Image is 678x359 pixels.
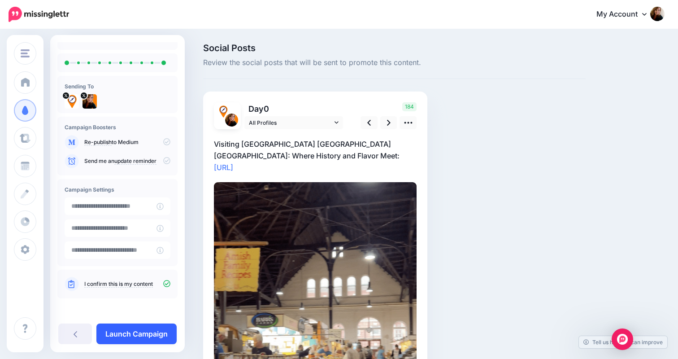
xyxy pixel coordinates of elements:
[83,94,97,109] img: CrCkkAto-9884.jpg
[84,157,170,165] p: Send me an
[114,158,156,165] a: update reminder
[214,138,417,173] p: Visiting [GEOGRAPHIC_DATA] [GEOGRAPHIC_DATA] [GEOGRAPHIC_DATA]: Where History and Flavor Meet:
[249,118,332,127] span: All Profiles
[587,4,665,26] a: My Account
[21,49,30,57] img: menu.png
[203,57,586,69] span: Review the social posts that will be sent to promote this content.
[244,102,344,115] p: Day
[217,105,230,118] img: csKwNHXX-39252.jpg
[84,139,112,146] a: Re-publish
[612,328,633,350] div: Open Intercom Messenger
[579,336,667,348] a: Tell us how we can improve
[214,163,233,172] a: [URL]
[264,104,269,114] span: 0
[244,116,343,129] a: All Profiles
[84,280,153,288] a: I confirm this is my content
[84,138,170,146] p: to Medium
[402,102,417,111] span: 184
[203,44,586,53] span: Social Posts
[9,7,69,22] img: Missinglettr
[65,94,79,109] img: csKwNHXX-39252.jpg
[65,83,170,90] h4: Sending To
[225,114,238,127] img: CrCkkAto-9884.jpg
[65,124,170,131] h4: Campaign Boosters
[65,186,170,193] h4: Campaign Settings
